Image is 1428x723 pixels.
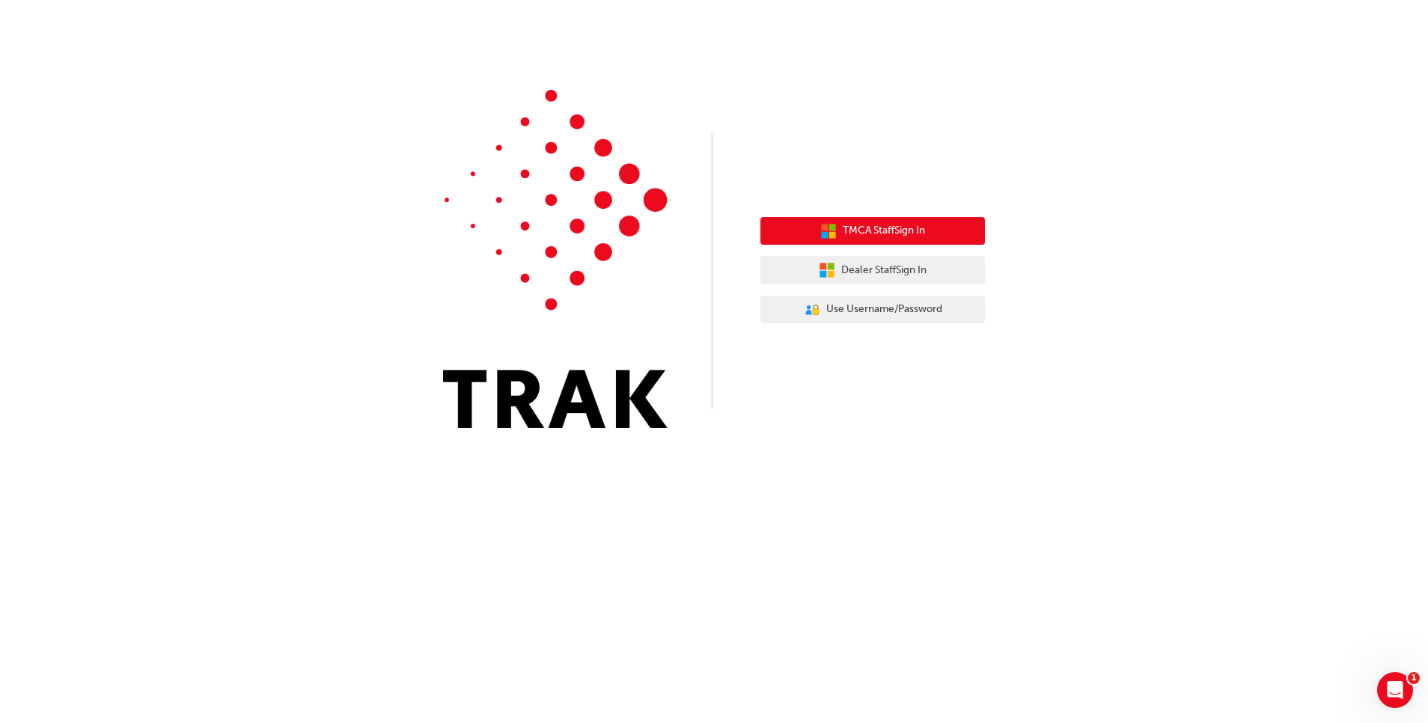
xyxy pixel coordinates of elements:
[843,222,925,240] span: TMCA Staff Sign In
[760,256,985,284] button: Dealer StaffSign In
[760,296,985,324] button: Use Username/Password
[841,262,927,279] span: Dealer Staff Sign In
[1377,672,1413,708] iframe: Intercom live chat
[826,301,942,318] span: Use Username/Password
[443,90,668,428] img: Trak
[760,217,985,245] button: TMCA StaffSign In
[1408,672,1420,684] span: 1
